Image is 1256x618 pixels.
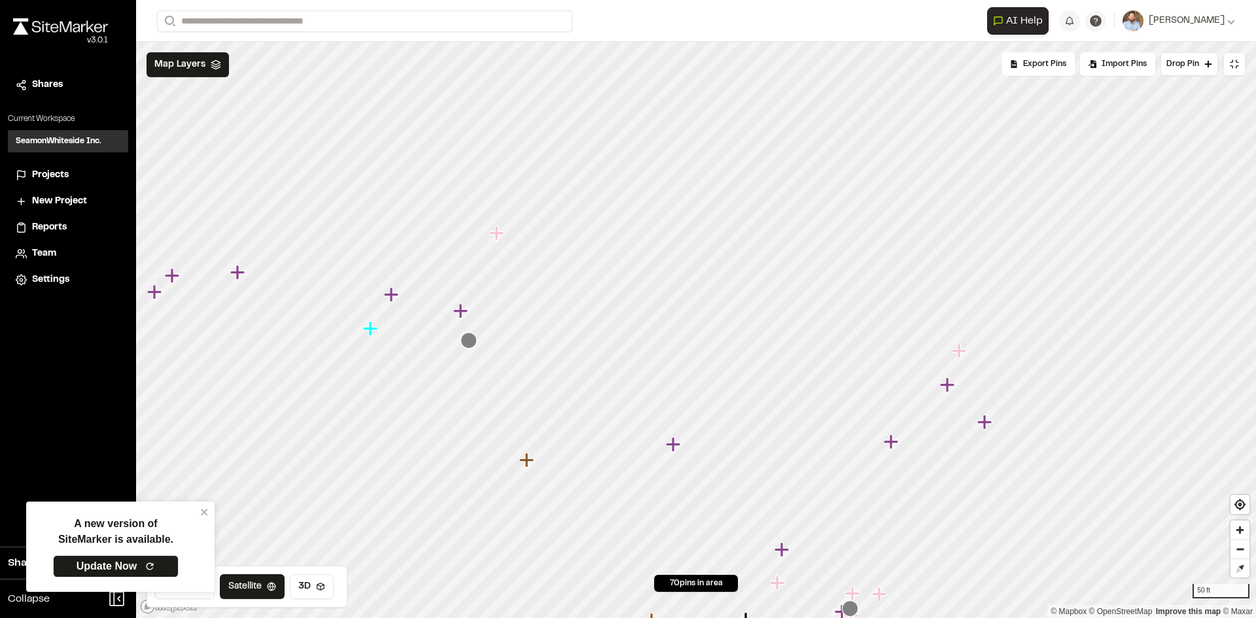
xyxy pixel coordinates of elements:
[16,220,120,235] a: Reports
[872,586,889,603] div: Map marker
[165,267,182,284] div: Map marker
[200,507,209,517] button: close
[16,194,120,209] a: New Project
[666,436,683,453] div: Map marker
[220,574,285,599] button: Satellite
[8,591,50,607] span: Collapse
[884,434,901,451] div: Map marker
[147,284,164,301] div: Map marker
[32,247,56,261] span: Team
[58,516,173,547] p: A new version of SiteMarker is available.
[1230,540,1249,558] button: Zoom out
[32,273,69,287] span: Settings
[32,78,63,92] span: Shares
[1006,13,1043,29] span: AI Help
[1223,607,1253,616] a: Maxar
[461,332,478,349] div: Map marker
[1149,14,1225,28] span: [PERSON_NAME]
[1230,521,1249,540] button: Zoom in
[154,58,205,72] span: Map Layers
[1123,10,1143,31] img: User
[1080,52,1155,76] div: Import Pins into your project
[519,452,536,469] div: Map marker
[987,7,1049,35] button: Open AI Assistant
[1230,558,1249,577] button: Reset bearing to north
[1002,52,1075,76] div: No pins available to export
[489,225,506,242] div: Map marker
[32,194,87,209] span: New Project
[1166,58,1199,70] span: Drop Pin
[842,600,859,617] div: Map marker
[53,555,179,577] a: Update Now
[13,18,108,35] img: rebrand.png
[136,42,1256,618] canvas: Map
[1160,52,1218,76] button: Drop Pin
[8,113,128,125] p: Current Workspace
[987,7,1054,35] div: Open AI Assistant
[1227,555,1253,581] span: Reset bearing to north
[230,264,247,281] div: Map marker
[16,78,120,92] a: Shares
[1230,495,1249,514] button: Find my location
[453,303,470,320] div: Map marker
[1023,58,1066,70] span: Export Pins
[157,10,181,32] button: Search
[1089,607,1153,616] a: OpenStreetMap
[16,273,120,287] a: Settings
[1193,584,1249,598] div: 50 ft
[363,320,380,337] div: Map marker
[13,35,108,46] div: Oh geez...please don't...
[940,377,957,394] div: Map marker
[16,247,120,261] a: Team
[16,168,120,182] a: Projects
[1051,607,1087,616] a: Mapbox
[1102,58,1147,70] span: Import Pins
[977,414,994,431] div: Map marker
[8,555,96,571] span: Share Workspace
[384,286,401,303] div: Map marker
[775,541,792,558] div: Map marker
[845,585,862,602] div: Map marker
[952,343,969,360] div: Map marker
[32,168,69,182] span: Projects
[1156,607,1221,616] a: Map feedback
[1123,10,1235,31] button: [PERSON_NAME]
[770,575,787,592] div: Map marker
[32,220,67,235] span: Reports
[16,135,101,147] h3: SeamonWhiteside Inc.
[670,577,723,589] span: 70 pins in area
[290,574,334,599] button: 3D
